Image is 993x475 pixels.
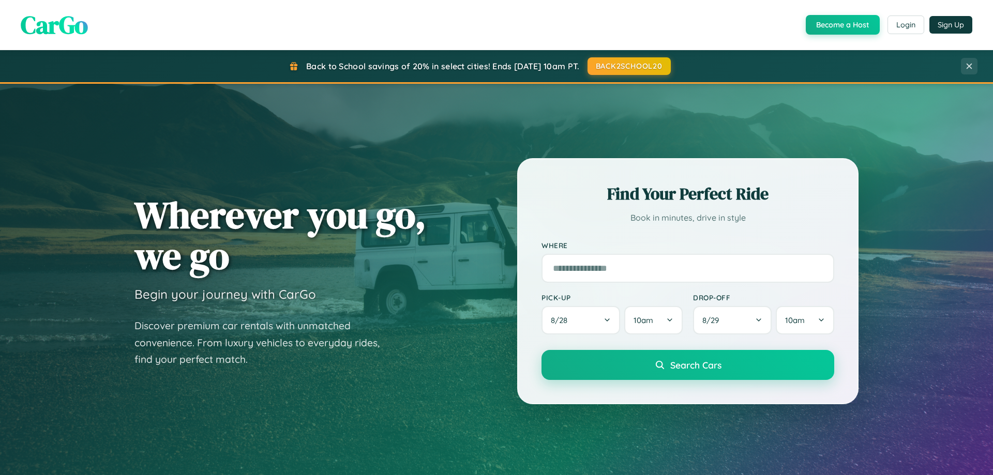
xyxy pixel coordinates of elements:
span: 10am [785,315,805,325]
h3: Begin your journey with CarGo [134,286,316,302]
span: 10am [634,315,653,325]
h1: Wherever you go, we go [134,194,426,276]
button: 8/29 [693,306,772,334]
button: 8/28 [541,306,620,334]
button: Become a Host [806,15,880,35]
h2: Find Your Perfect Ride [541,182,834,205]
button: BACK2SCHOOL20 [588,57,671,75]
p: Book in minutes, drive in style [541,210,834,225]
span: Back to School savings of 20% in select cities! Ends [DATE] 10am PT. [306,61,579,71]
span: Search Cars [670,359,721,371]
button: 10am [776,306,834,334]
p: Discover premium car rentals with unmatched convenience. From luxury vehicles to everyday rides, ... [134,317,393,368]
label: Pick-up [541,293,683,302]
button: Sign Up [929,16,972,34]
button: Search Cars [541,350,834,380]
span: 8 / 28 [551,315,573,325]
span: 8 / 29 [702,315,724,325]
label: Where [541,241,834,250]
label: Drop-off [693,293,834,302]
button: Login [887,16,924,34]
span: CarGo [21,8,88,42]
button: 10am [624,306,683,334]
